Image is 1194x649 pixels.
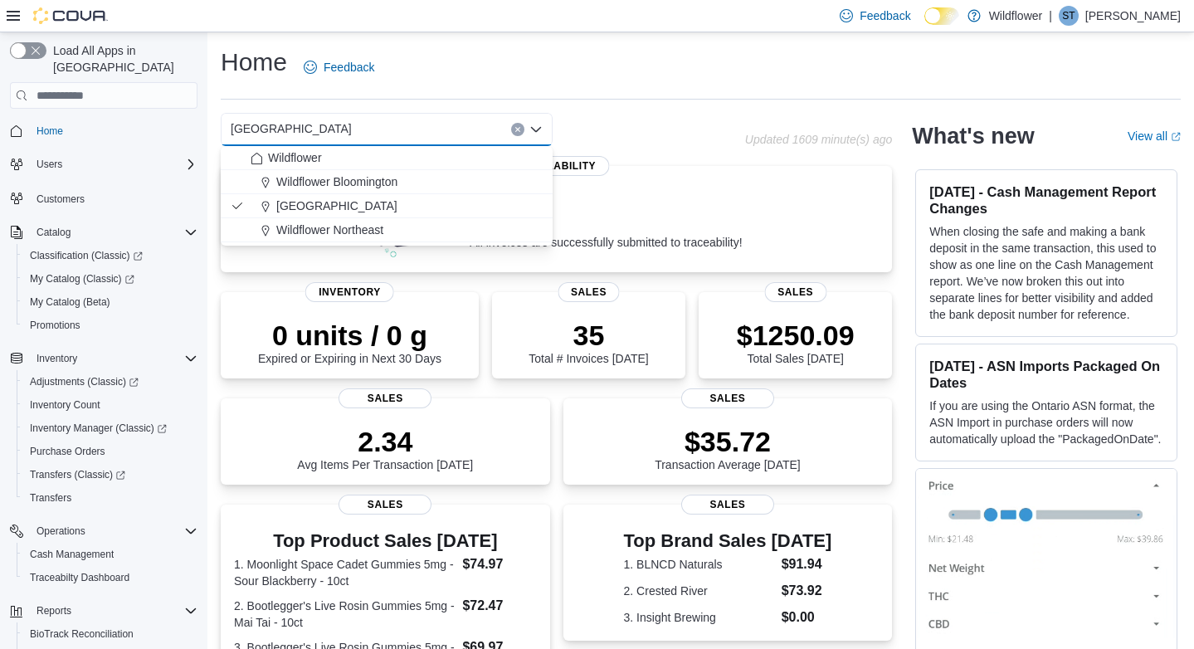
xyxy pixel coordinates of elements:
[23,442,112,461] a: Purchase Orders
[17,486,204,510] button: Transfers
[30,349,84,368] button: Inventory
[23,544,197,564] span: Cash Management
[1059,6,1079,26] div: Sarah Tahir
[258,319,441,352] p: 0 units / 0 g
[558,282,620,302] span: Sales
[221,194,553,218] button: [GEOGRAPHIC_DATA]
[30,521,197,541] span: Operations
[17,440,204,463] button: Purchase Orders
[23,395,107,415] a: Inventory Count
[30,319,80,332] span: Promotions
[30,398,100,412] span: Inventory Count
[23,395,197,415] span: Inventory Count
[30,189,91,209] a: Customers
[624,531,832,551] h3: Top Brand Sales [DATE]
[23,418,173,438] a: Inventory Manager (Classic)
[339,495,431,515] span: Sales
[30,249,143,262] span: Classification (Classic)
[929,358,1163,391] h3: [DATE] - ASN Imports Packaged On Dates
[30,120,197,141] span: Home
[3,153,204,176] button: Users
[30,601,197,621] span: Reports
[30,188,197,208] span: Customers
[1049,6,1052,26] p: |
[929,183,1163,217] h3: [DATE] - Cash Management Report Changes
[234,531,537,551] h3: Top Product Sales [DATE]
[17,370,204,393] a: Adjustments (Classic)
[37,158,62,171] span: Users
[30,445,105,458] span: Purchase Orders
[511,123,524,136] button: Clear input
[3,599,204,622] button: Reports
[30,154,69,174] button: Users
[305,282,394,302] span: Inventory
[37,226,71,239] span: Catalog
[737,319,855,352] p: $1250.09
[297,425,473,458] p: 2.34
[17,543,204,566] button: Cash Management
[30,295,110,309] span: My Catalog (Beta)
[276,198,397,214] span: [GEOGRAPHIC_DATA]
[339,388,431,408] span: Sales
[276,222,383,238] span: Wildflower Northeast
[221,218,553,242] button: Wildflower Northeast
[470,203,742,249] div: All invoices are successfully submitted to traceability!
[462,596,536,616] dd: $72.47
[529,123,543,136] button: Close list of options
[37,193,85,206] span: Customers
[30,571,129,584] span: Traceabilty Dashboard
[23,544,120,564] a: Cash Management
[23,568,197,588] span: Traceabilty Dashboard
[3,186,204,210] button: Customers
[234,598,456,631] dt: 2. Bootlegger's Live Rosin Gummies 5mg - Mai Tai - 10ct
[297,51,381,84] a: Feedback
[30,468,125,481] span: Transfers (Classic)
[3,221,204,244] button: Catalog
[234,556,456,589] dt: 1. Moonlight Space Cadet Gummies 5mg - Sour Blackberry - 10ct
[221,170,553,194] button: Wildflower Bloomington
[1085,6,1181,26] p: [PERSON_NAME]
[30,627,134,641] span: BioTrack Reconciliation
[23,488,197,508] span: Transfers
[37,604,71,617] span: Reports
[17,314,204,337] button: Promotions
[23,442,197,461] span: Purchase Orders
[529,319,648,352] p: 35
[17,393,204,417] button: Inventory Count
[30,548,114,561] span: Cash Management
[1171,132,1181,142] svg: External link
[764,282,826,302] span: Sales
[529,319,648,365] div: Total # Invoices [DATE]
[624,556,775,573] dt: 1. BLNCD Naturals
[23,315,197,335] span: Promotions
[23,246,197,266] span: Classification (Classic)
[37,352,77,365] span: Inventory
[737,319,855,365] div: Total Sales [DATE]
[17,622,204,646] button: BioTrack Reconciliation
[221,146,553,170] button: Wildflower
[3,347,204,370] button: Inventory
[30,154,197,174] span: Users
[23,488,78,508] a: Transfers
[17,463,204,486] a: Transfers (Classic)
[23,465,132,485] a: Transfers (Classic)
[782,554,832,574] dd: $91.94
[17,244,204,267] a: Classification (Classic)
[221,46,287,79] h1: Home
[504,156,609,176] span: Traceability
[46,42,197,76] span: Load All Apps in [GEOGRAPHIC_DATA]
[30,601,78,621] button: Reports
[929,398,1163,447] p: If you are using the Ontario ASN format, the ASN Import in purchase orders will now automatically...
[23,372,197,392] span: Adjustments (Classic)
[37,124,63,138] span: Home
[33,7,108,24] img: Cova
[30,521,92,541] button: Operations
[912,123,1034,149] h2: What's new
[231,119,352,139] span: [GEOGRAPHIC_DATA]
[30,222,197,242] span: Catalog
[23,372,145,392] a: Adjustments (Classic)
[1128,129,1181,143] a: View allExternal link
[23,465,197,485] span: Transfers (Classic)
[17,417,204,440] a: Inventory Manager (Classic)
